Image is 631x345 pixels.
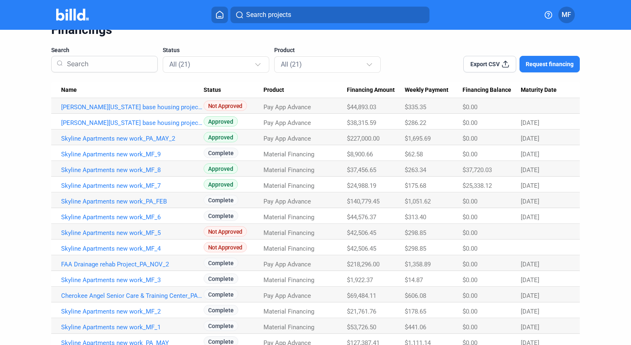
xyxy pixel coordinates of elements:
a: Skyline Apartments new work_MF_2 [61,308,204,315]
span: $62.58 [405,151,423,158]
span: Complete [204,305,238,315]
span: Complete [204,211,238,221]
a: Skyline Apartments new work_PA_MAY_2 [61,135,204,142]
a: Skyline Apartments new work_MF_9 [61,151,204,158]
span: [DATE] [521,276,539,284]
button: MF [558,7,575,23]
span: $0.00 [463,213,477,221]
a: Skyline Apartments new work_MF_5 [61,229,204,237]
div: Maturity Date [521,86,570,94]
span: Pay App Advance [263,103,311,111]
span: $0.00 [463,245,477,252]
span: Pay App Advance [263,261,311,268]
div: Weekly Payment [405,86,463,94]
span: $37,720.03 [463,166,492,174]
span: Status [163,46,180,54]
div: Status [204,86,264,94]
div: Financing Balance [463,86,521,94]
span: $1,922.37 [347,276,373,284]
span: Status [204,86,221,94]
a: Cherokee Angel Senior Care & Training Center_PA_AUG [61,292,204,299]
a: [PERSON_NAME][US_STATE] base housing project_PA_AUG [61,103,204,111]
span: Complete [204,289,238,299]
span: $44,576.37 [347,213,376,221]
span: [DATE] [521,292,539,299]
span: $178.65 [405,308,426,315]
span: Name [61,86,77,94]
span: MF [562,10,571,20]
span: Material Financing [263,182,314,189]
mat-select-trigger: All (21) [281,60,302,68]
span: $0.00 [463,323,477,331]
span: Search projects [246,10,291,20]
span: $0.00 [463,151,477,158]
span: $263.34 [405,166,426,174]
span: $227,000.00 [347,135,380,142]
input: Search [64,53,152,75]
span: $1,358.89 [405,261,431,268]
span: [DATE] [521,135,539,142]
span: Material Financing [263,151,314,158]
a: Skyline Apartments new work_MF_3 [61,276,204,284]
a: Skyline Apartments new work_MF_7 [61,182,204,189]
a: Skyline Apartments new work_MF_1 [61,323,204,331]
span: $69,484.11 [347,292,376,299]
a: Skyline Apartments new work_MF_6 [61,213,204,221]
div: Name [61,86,204,94]
span: $25,338.12 [463,182,492,189]
span: [DATE] [521,198,539,205]
span: Material Financing [263,245,314,252]
span: $53,726.50 [347,323,376,331]
a: Skyline Apartments new work_MF_8 [61,166,204,174]
mat-select-trigger: All (21) [169,60,190,68]
span: $335.35 [405,103,426,111]
span: $21,761.76 [347,308,376,315]
span: $298.85 [405,229,426,237]
span: $0.00 [463,308,477,315]
span: $0.00 [463,119,477,127]
span: Material Financing [263,229,314,237]
span: Export CSV [470,60,500,68]
span: Maturity Date [521,86,557,94]
button: Request financing [520,56,580,72]
span: $0.00 [463,103,477,111]
span: Weekly Payment [405,86,448,94]
span: $37,456.65 [347,166,376,174]
span: Approved [204,163,238,174]
span: $24,988.19 [347,182,376,189]
span: Approved [204,132,238,142]
span: Pay App Advance [263,119,311,127]
span: Complete [204,321,238,331]
span: $0.00 [463,292,477,299]
span: Complete [204,148,238,158]
span: Not Approved [204,101,247,111]
span: $0.00 [463,261,477,268]
span: $8,900.66 [347,151,373,158]
span: Complete [204,273,238,284]
span: [DATE] [521,261,539,268]
span: Pay App Advance [263,292,311,299]
span: $286.22 [405,119,426,127]
span: Product [263,86,284,94]
span: Product [274,46,295,54]
span: [DATE] [521,213,539,221]
span: $1,695.69 [405,135,431,142]
span: $44,893.03 [347,103,376,111]
span: [DATE] [521,151,539,158]
span: $0.00 [463,229,477,237]
span: [DATE] [521,166,539,174]
span: Financing Balance [463,86,511,94]
span: Approved [204,179,238,189]
span: $175.68 [405,182,426,189]
span: $0.00 [463,198,477,205]
span: Complete [204,195,238,205]
span: [DATE] [521,182,539,189]
span: Pay App Advance [263,198,311,205]
span: $1,051.62 [405,198,431,205]
span: Approved [204,116,238,127]
span: Request financing [526,60,574,68]
span: $0.00 [463,276,477,284]
span: Search [51,46,69,54]
span: $298.85 [405,245,426,252]
a: Skyline Apartments new work_MF_4 [61,245,204,252]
